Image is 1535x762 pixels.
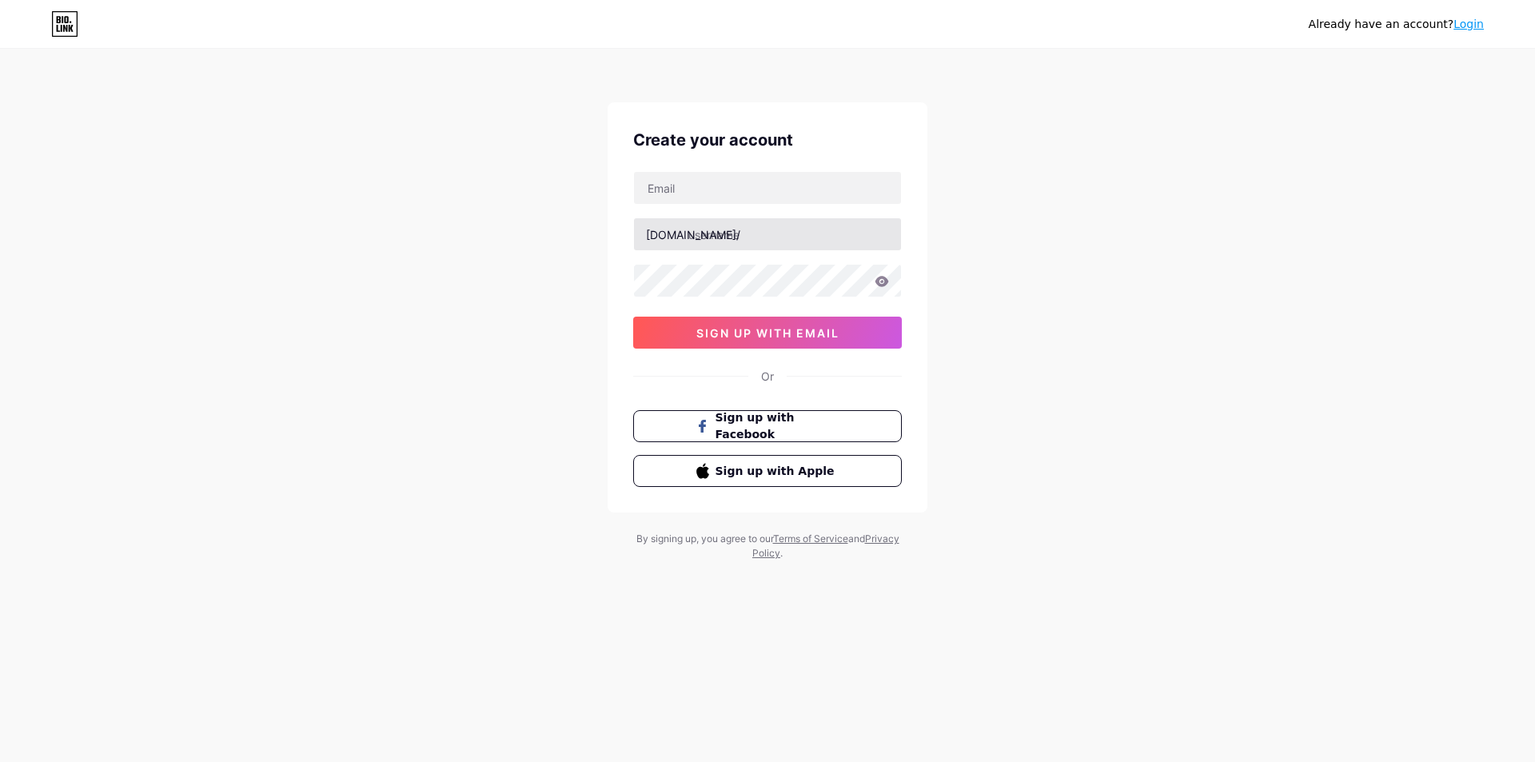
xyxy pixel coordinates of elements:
[716,463,839,480] span: Sign up with Apple
[646,226,740,243] div: [DOMAIN_NAME]/
[634,218,901,250] input: username
[634,172,901,204] input: Email
[633,128,902,152] div: Create your account
[633,455,902,487] button: Sign up with Apple
[632,532,903,561] div: By signing up, you agree to our and .
[716,409,839,443] span: Sign up with Facebook
[761,368,774,385] div: Or
[696,326,839,340] span: sign up with email
[633,317,902,349] button: sign up with email
[1309,16,1484,33] div: Already have an account?
[1453,18,1484,30] a: Login
[633,410,902,442] button: Sign up with Facebook
[773,533,848,545] a: Terms of Service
